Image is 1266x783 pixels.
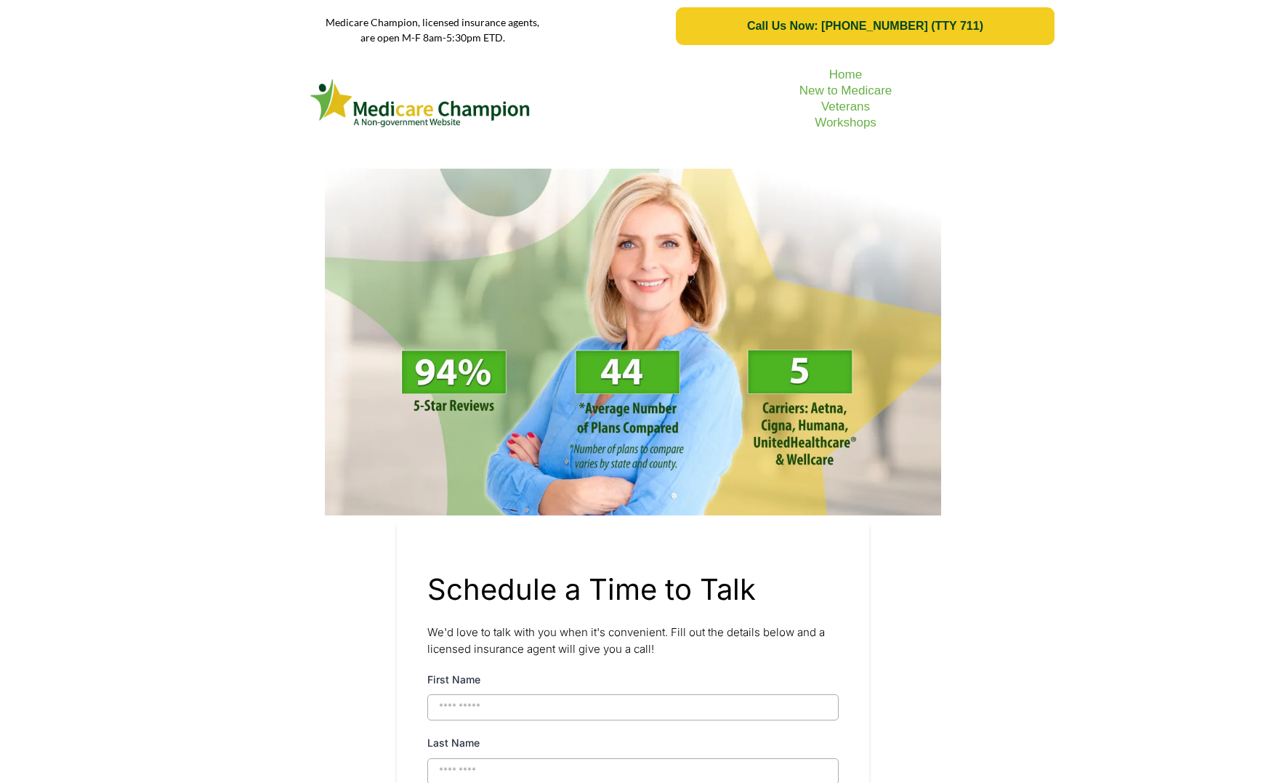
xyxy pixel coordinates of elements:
[799,84,892,97] a: New to Medicare
[211,15,654,30] p: Medicare Champion, licensed insurance agents,
[821,100,870,113] a: Veterans
[747,20,983,33] span: Call Us Now: [PHONE_NUMBER] (TTY 711)
[815,116,876,129] a: Workshops
[676,7,1055,45] a: Call Us Now: 1-833-823-1990 (TTY 711)
[427,734,480,752] label: Last Name
[427,670,480,688] label: First Name
[829,68,862,81] a: Home
[427,625,839,657] p: We'd love to talk with you when it's convenient. Fill out the details below and a licensed insura...
[427,568,839,611] p: Schedule a Time to Talk
[211,30,654,45] p: are open M-F 8am-5:30pm ETD.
